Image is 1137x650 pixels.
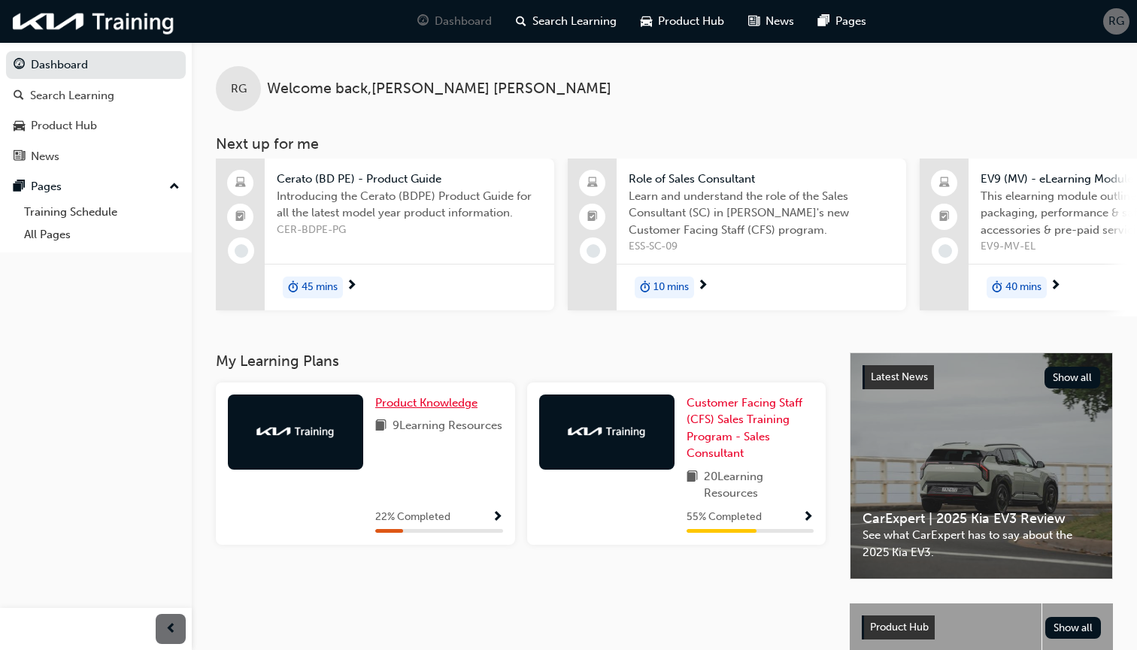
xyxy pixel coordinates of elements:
[802,508,814,527] button: Show Progress
[1045,367,1101,388] button: Show all
[687,509,762,526] span: 55 % Completed
[938,244,952,258] span: learningRecordVerb_NONE-icon
[687,396,802,461] span: Customer Facing Staff (CFS) Sales Training Program - Sales Consultant
[862,615,1101,639] a: Product HubShow all
[565,424,648,439] img: kia-training
[802,511,814,525] span: Show Progress
[492,511,503,525] span: Show Progress
[267,80,611,98] span: Welcome back , [PERSON_NAME] [PERSON_NAME]
[736,6,806,37] a: news-iconNews
[375,396,478,410] span: Product Knowledge
[587,174,598,193] span: laptop-icon
[30,87,114,104] div: Search Learning
[405,6,504,37] a: guage-iconDashboard
[1045,617,1102,639] button: Show all
[532,13,617,30] span: Search Learning
[6,48,186,173] button: DashboardSearch LearningProduct HubNews
[14,150,25,164] span: news-icon
[393,417,502,436] span: 9 Learning Resources
[18,223,186,246] a: All Pages
[1108,13,1124,30] span: RG
[587,244,600,258] span: learningRecordVerb_NONE-icon
[31,148,59,165] div: News
[302,279,338,296] span: 45 mins
[818,12,829,31] span: pages-icon
[277,188,542,222] span: Introducing the Cerato (BDPE) Product Guide for all the latest model year product information.
[6,173,186,201] button: Pages
[1005,279,1041,296] span: 40 mins
[939,207,950,227] span: booktick-icon
[629,171,894,188] span: Role of Sales Consultant
[568,159,906,310] a: Role of Sales ConsultantLearn and understand the role of the Sales Consultant (SC) in [PERSON_NAM...
[863,510,1100,528] span: CarExpert | 2025 Kia EV3 Review
[587,207,598,227] span: booktick-icon
[277,222,542,239] span: CER-BDPE-PG
[863,365,1100,389] a: Latest NewsShow all
[939,174,950,193] span: laptop-icon
[6,82,186,110] a: Search Learning
[863,527,1100,561] span: See what CarExpert has to say about the 2025 Kia EV3.
[1103,8,1129,35] button: RG
[871,370,928,383] span: Latest News
[835,13,866,30] span: Pages
[492,508,503,527] button: Show Progress
[850,352,1113,579] a: Latest NewsShow allCarExpert | 2025 Kia EV3 ReviewSee what CarExpert has to say about the 2025 Ki...
[748,12,760,31] span: news-icon
[641,12,652,31] span: car-icon
[192,135,1137,153] h3: Next up for me
[165,620,177,639] span: prev-icon
[1050,280,1061,293] span: next-icon
[375,395,484,412] a: Product Knowledge
[14,89,24,103] span: search-icon
[216,159,554,310] a: Cerato (BD PE) - Product GuideIntroducing the Cerato (BDPE) Product Guide for all the latest mode...
[375,417,387,436] span: book-icon
[658,13,724,30] span: Product Hub
[235,174,246,193] span: laptop-icon
[14,180,25,194] span: pages-icon
[216,352,826,370] h3: My Learning Plans
[704,468,814,502] span: 20 Learning Resources
[18,201,186,224] a: Training Schedule
[870,621,929,633] span: Product Hub
[629,238,894,255] span: ESS-SC-09
[6,112,186,140] a: Product Hub
[14,119,25,133] span: car-icon
[14,59,25,72] span: guage-icon
[8,6,180,37] img: kia-training
[277,171,542,188] span: Cerato (BD PE) - Product Guide
[653,279,689,296] span: 10 mins
[6,51,186,79] a: Dashboard
[31,178,62,195] div: Pages
[169,177,180,197] span: up-icon
[992,278,1002,298] span: duration-icon
[6,143,186,171] a: News
[806,6,878,37] a: pages-iconPages
[766,13,794,30] span: News
[288,278,299,298] span: duration-icon
[697,280,708,293] span: next-icon
[687,395,814,462] a: Customer Facing Staff (CFS) Sales Training Program - Sales Consultant
[417,12,429,31] span: guage-icon
[235,244,248,258] span: learningRecordVerb_NONE-icon
[235,207,246,227] span: booktick-icon
[504,6,629,37] a: search-iconSearch Learning
[435,13,492,30] span: Dashboard
[375,509,450,526] span: 22 % Completed
[254,424,337,439] img: kia-training
[346,280,357,293] span: next-icon
[31,117,97,135] div: Product Hub
[516,12,526,31] span: search-icon
[629,6,736,37] a: car-iconProduct Hub
[629,188,894,239] span: Learn and understand the role of the Sales Consultant (SC) in [PERSON_NAME]'s new Customer Facing...
[640,278,650,298] span: duration-icon
[231,80,247,98] span: RG
[687,468,698,502] span: book-icon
